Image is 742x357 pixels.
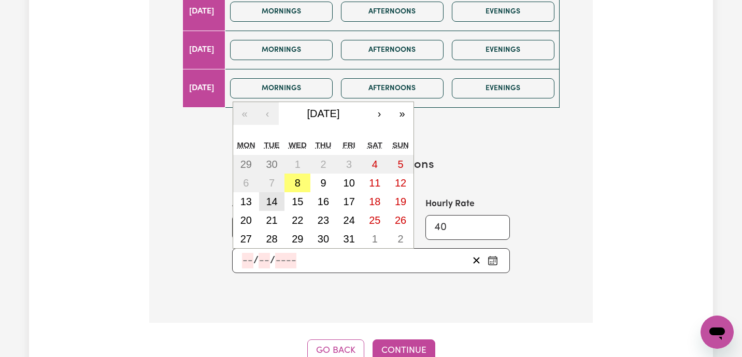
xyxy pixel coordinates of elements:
[233,192,259,211] button: 13 October 2025
[452,78,554,98] button: Evenings
[392,140,409,149] abbr: Sunday
[344,196,355,207] abbr: 17 October 2025
[341,2,444,22] button: Afternoons
[388,192,413,211] button: 19 October 2025
[284,155,310,174] button: 1 October 2025
[259,211,285,230] button: 21 October 2025
[284,174,310,192] button: 8 October 2025
[233,102,256,125] button: «
[391,102,413,125] button: »
[240,215,252,226] abbr: 20 October 2025
[269,177,275,189] abbr: 7 October 2025
[318,196,329,207] abbr: 16 October 2025
[452,40,554,60] button: Evenings
[372,233,378,245] abbr: 1 November 2025
[362,230,388,248] button: 1 November 2025
[369,177,380,189] abbr: 11 October 2025
[240,159,252,170] abbr: 29 September 2025
[256,102,279,125] button: ‹
[230,40,333,60] button: Mornings
[336,230,362,248] button: 31 October 2025
[362,155,388,174] button: 4 October 2025
[468,253,484,268] button: Clear start date
[279,102,368,125] button: [DATE]
[240,196,252,207] abbr: 13 October 2025
[398,159,404,170] abbr: 5 October 2025
[259,155,285,174] button: 30 September 2025
[266,215,277,226] abbr: 21 October 2025
[275,253,296,268] input: ----
[398,233,404,245] abbr: 2 November 2025
[344,215,355,226] abbr: 24 October 2025
[320,159,326,170] abbr: 2 October 2025
[237,140,255,149] abbr: Monday
[310,174,336,192] button: 9 October 2025
[307,108,340,119] span: [DATE]
[295,177,301,189] abbr: 8 October 2025
[182,158,560,173] h3: Booking Time Options
[259,230,285,248] button: 28 October 2025
[701,316,734,349] iframe: Button to launch messaging window
[362,192,388,211] button: 18 October 2025
[233,230,259,248] button: 27 October 2025
[344,177,355,189] abbr: 10 October 2025
[316,140,332,149] abbr: Thursday
[388,174,413,192] button: 12 October 2025
[425,215,510,240] input: e.g. 55
[259,174,285,192] button: 7 October 2025
[295,159,301,170] abbr: 1 October 2025
[266,233,277,245] abbr: 28 October 2025
[230,2,333,22] button: Mornings
[232,215,318,240] input: e.g. 2.5
[292,215,303,226] abbr: 22 October 2025
[242,253,253,268] input: --
[388,155,413,174] button: 5 October 2025
[344,233,355,245] abbr: 31 October 2025
[253,255,259,266] span: /
[259,253,270,268] input: --
[336,155,362,174] button: 3 October 2025
[259,192,285,211] button: 14 October 2025
[369,215,380,226] abbr: 25 October 2025
[318,215,329,226] abbr: 23 October 2025
[270,255,275,266] span: /
[266,196,277,207] abbr: 14 October 2025
[233,155,259,174] button: 29 September 2025
[343,140,355,149] abbr: Friday
[395,196,406,207] abbr: 19 October 2025
[233,211,259,230] button: 20 October 2025
[341,40,444,60] button: Afternoons
[284,230,310,248] button: 29 October 2025
[336,174,362,192] button: 10 October 2025
[395,215,406,226] abbr: 26 October 2025
[284,211,310,230] button: 22 October 2025
[264,140,280,149] abbr: Tuesday
[240,233,252,245] abbr: 27 October 2025
[292,196,303,207] abbr: 15 October 2025
[318,233,329,245] abbr: 30 October 2025
[336,211,362,230] button: 24 October 2025
[310,230,336,248] button: 30 October 2025
[230,78,333,98] button: Mornings
[289,140,307,149] abbr: Wednesday
[368,102,391,125] button: ›
[310,192,336,211] button: 16 October 2025
[484,253,501,268] button: Pick an approximate start date
[243,177,249,189] abbr: 6 October 2025
[310,211,336,230] button: 23 October 2025
[372,159,378,170] abbr: 4 October 2025
[233,174,259,192] button: 6 October 2025
[369,196,380,207] abbr: 18 October 2025
[336,192,362,211] button: 17 October 2025
[292,233,303,245] abbr: 29 October 2025
[395,177,406,189] abbr: 12 October 2025
[452,2,554,22] button: Evenings
[388,230,413,248] button: 2 November 2025
[310,155,336,174] button: 2 October 2025
[232,197,313,211] label: Approximate hours
[362,211,388,230] button: 25 October 2025
[346,159,352,170] abbr: 3 October 2025
[284,192,310,211] button: 15 October 2025
[320,177,326,189] abbr: 9 October 2025
[266,159,277,170] abbr: 30 September 2025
